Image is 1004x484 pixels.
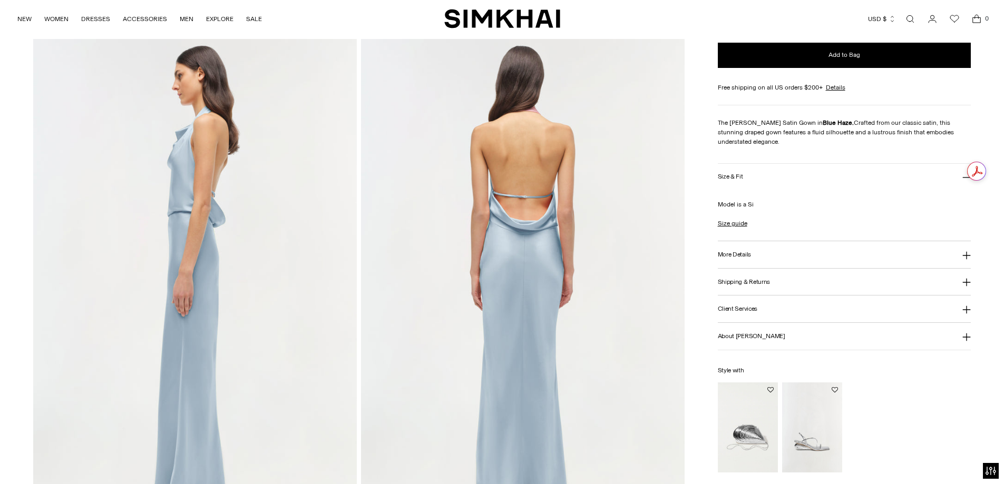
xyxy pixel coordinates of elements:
[868,7,896,31] button: USD $
[718,367,971,374] h6: Style with
[718,190,971,209] p: Model is a Si
[718,164,971,191] button: Size & Fit
[718,118,971,146] p: The [PERSON_NAME] Satin Gown in Crafted from our classic satin, this stunning draped gown feature...
[826,83,845,92] a: Details
[767,387,774,393] button: Add to Wishlist
[718,323,971,350] button: About [PERSON_NAME]
[900,8,921,29] a: Open search modal
[718,43,971,68] button: Add to Bag
[832,387,838,393] button: Add to Wishlist
[944,8,965,29] a: Wishlist
[966,8,987,29] a: Open cart modal
[246,7,262,31] a: SALE
[44,7,69,31] a: WOMEN
[718,279,771,285] h3: Shipping & Returns
[718,382,778,472] img: Bridget Metal Oyster Clutch
[718,219,747,228] a: Size guide
[718,333,785,340] h3: About [PERSON_NAME]
[718,251,751,258] h3: More Details
[718,83,971,92] div: Free shipping on all US orders $200+
[81,7,110,31] a: DRESSES
[782,382,842,472] img: Bridget Shell Wedge Sandal
[982,14,991,23] span: 0
[444,8,560,29] a: SIMKHAI
[823,119,854,126] strong: Blue Haze.
[718,241,971,268] button: More Details
[718,173,743,180] h3: Size & Fit
[718,305,758,312] h3: Client Services
[17,7,32,31] a: NEW
[922,8,943,29] a: Go to the account page
[123,7,167,31] a: ACCESSORIES
[206,7,233,31] a: EXPLORE
[718,269,971,295] button: Shipping & Returns
[180,7,193,31] a: MEN
[828,51,860,60] span: Add to Bag
[718,295,971,322] button: Client Services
